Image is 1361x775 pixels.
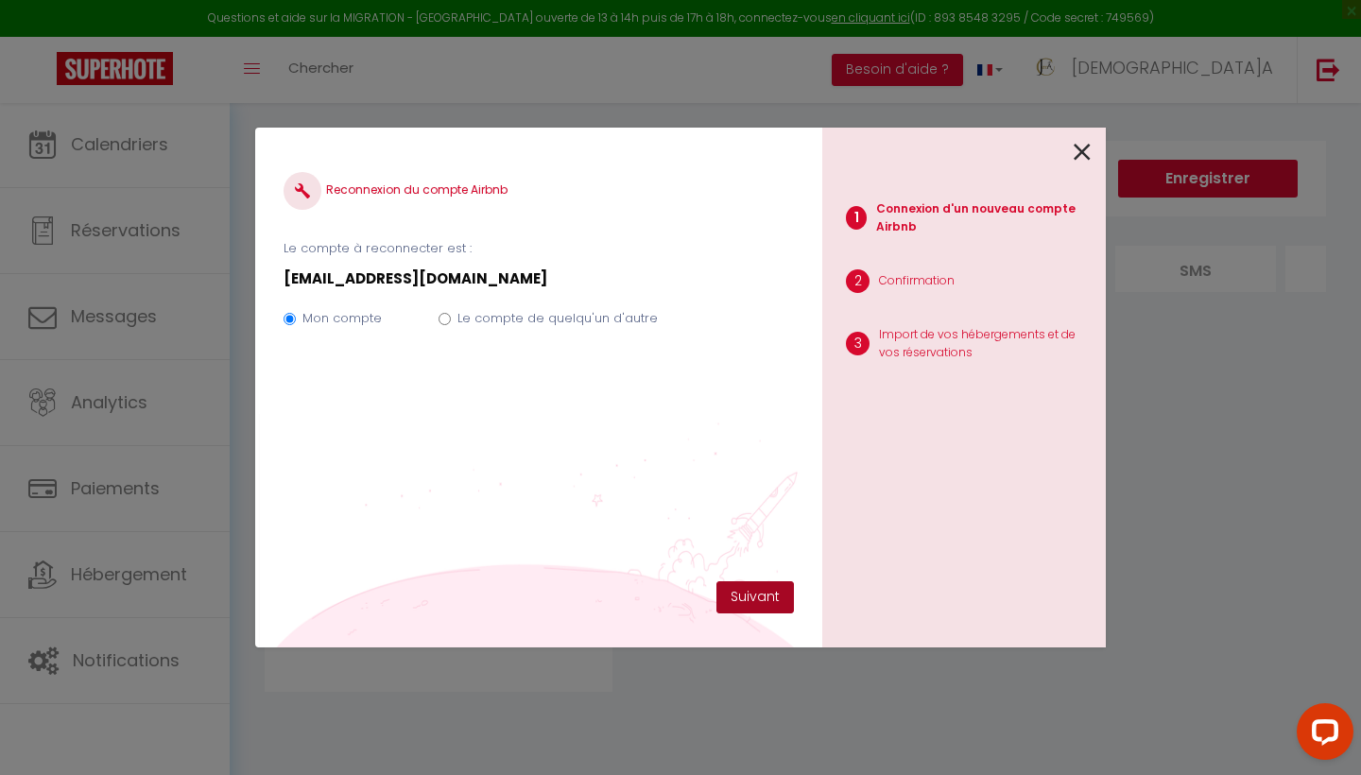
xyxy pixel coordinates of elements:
iframe: LiveChat chat widget [1282,696,1361,775]
span: 2 [846,269,870,293]
p: Import de vos hébergements et de vos réservations [879,326,1091,362]
p: Confirmation [879,272,955,290]
h4: Reconnexion du compte Airbnb [284,172,794,210]
p: Connexion d'un nouveau compte Airbnb [876,200,1091,236]
button: Suivant [716,581,794,613]
label: Le compte de quelqu'un d'autre [457,309,658,328]
span: 3 [846,332,870,355]
p: Le compte à reconnecter est : [284,239,794,258]
p: [EMAIL_ADDRESS][DOMAIN_NAME] [284,267,794,290]
label: Mon compte [302,309,382,328]
span: 1 [846,206,867,230]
